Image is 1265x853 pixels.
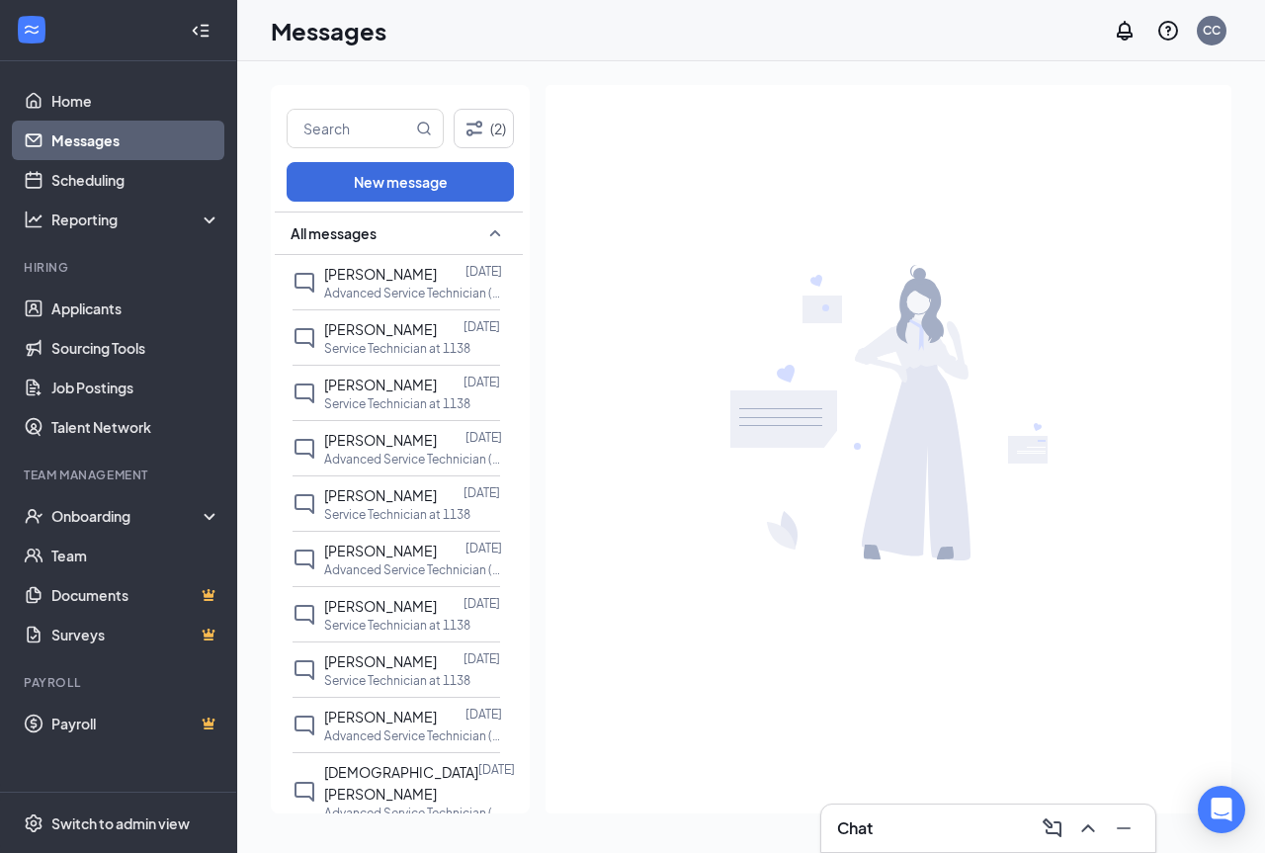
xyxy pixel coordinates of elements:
p: [DATE] [478,761,515,778]
span: [PERSON_NAME] [324,376,437,393]
p: [DATE] [464,595,500,612]
span: [DEMOGRAPHIC_DATA][PERSON_NAME] [324,763,478,803]
div: Onboarding [51,506,204,526]
h3: Chat [837,817,873,839]
svg: ChatInactive [293,382,316,405]
svg: ChatInactive [293,492,316,516]
div: CC [1203,22,1221,39]
p: Advanced Service Technician (Mechanic) at 1138 [324,727,502,744]
svg: Collapse [191,21,211,41]
svg: ChatInactive [293,603,316,627]
button: ChevronUp [1072,812,1104,844]
svg: ChatInactive [293,271,316,295]
p: Advanced Service Technician (Mechanic) at 1138 [324,285,502,301]
svg: MagnifyingGlass [416,121,432,136]
svg: UserCheck [24,506,43,526]
button: Filter (2) [454,109,514,148]
a: Scheduling [51,160,220,200]
div: Team Management [24,467,216,483]
svg: ChatInactive [293,548,316,571]
svg: SmallChevronUp [483,221,507,245]
span: [PERSON_NAME] [324,265,437,283]
svg: Minimize [1112,816,1136,840]
span: [PERSON_NAME] [324,708,437,725]
p: [DATE] [464,650,500,667]
p: Advanced Service Technician (Mechanic) at 1138 [324,451,502,468]
svg: Settings [24,813,43,833]
svg: ChatInactive [293,780,316,804]
span: [PERSON_NAME] [324,652,437,670]
p: [DATE] [465,540,502,556]
span: [PERSON_NAME] [324,542,437,559]
p: Service Technician at 1138 [324,672,470,689]
a: Talent Network [51,407,220,447]
span: [PERSON_NAME] [324,320,437,338]
svg: ChatInactive [293,437,316,461]
button: ComposeMessage [1037,812,1068,844]
svg: ComposeMessage [1041,816,1064,840]
svg: Analysis [24,210,43,229]
svg: ChatInactive [293,658,316,682]
p: Service Technician at 1138 [324,395,470,412]
div: Hiring [24,259,216,276]
svg: WorkstreamLogo [22,20,42,40]
p: [DATE] [464,318,500,335]
h1: Messages [271,14,386,47]
a: Home [51,81,220,121]
a: DocumentsCrown [51,575,220,615]
span: All messages [291,223,377,243]
div: Switch to admin view [51,813,190,833]
p: Advanced Service Technician (Mechanic) at 1138 [324,561,502,578]
p: [DATE] [465,706,502,723]
svg: ChatInactive [293,714,316,737]
div: Payroll [24,674,216,691]
a: Messages [51,121,220,160]
button: Minimize [1108,812,1139,844]
p: [DATE] [465,263,502,280]
p: [DATE] [464,374,500,390]
button: New message [287,162,514,202]
p: [DATE] [465,429,502,446]
input: Search [288,110,412,147]
a: Team [51,536,220,575]
a: Applicants [51,289,220,328]
a: Job Postings [51,368,220,407]
svg: Filter [463,117,486,140]
svg: ChevronUp [1076,816,1100,840]
p: Service Technician at 1138 [324,506,470,523]
span: [PERSON_NAME] [324,486,437,504]
a: PayrollCrown [51,704,220,743]
svg: QuestionInfo [1156,19,1180,43]
span: [PERSON_NAME] [324,597,437,615]
a: SurveysCrown [51,615,220,654]
p: Service Technician at 1138 [324,340,470,357]
svg: ChatInactive [293,326,316,350]
div: Open Intercom Messenger [1198,786,1245,833]
a: Sourcing Tools [51,328,220,368]
svg: Notifications [1113,19,1137,43]
p: Advanced Service Technician (Mechanic) at 1138 [324,805,502,821]
div: Reporting [51,210,221,229]
p: [DATE] [464,484,500,501]
span: [PERSON_NAME] [324,431,437,449]
p: Service Technician at 1138 [324,617,470,634]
